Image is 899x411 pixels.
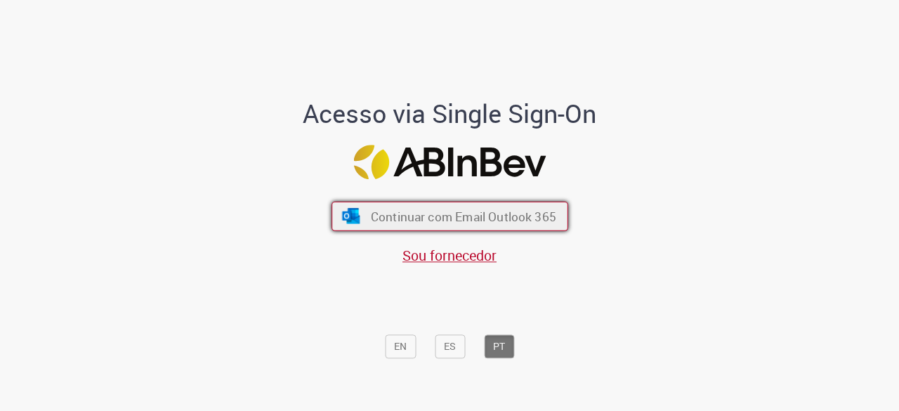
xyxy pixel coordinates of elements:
button: ícone Azure/Microsoft 360 Continuar com Email Outlook 365 [332,202,568,231]
span: Continuar com Email Outlook 365 [370,209,556,225]
h1: Acesso via Single Sign-On [255,100,645,129]
button: PT [484,335,514,359]
a: Sou fornecedor [402,246,497,265]
img: Logo ABInBev [353,145,546,179]
button: ES [435,335,465,359]
button: EN [385,335,416,359]
img: ícone Azure/Microsoft 360 [341,209,361,224]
